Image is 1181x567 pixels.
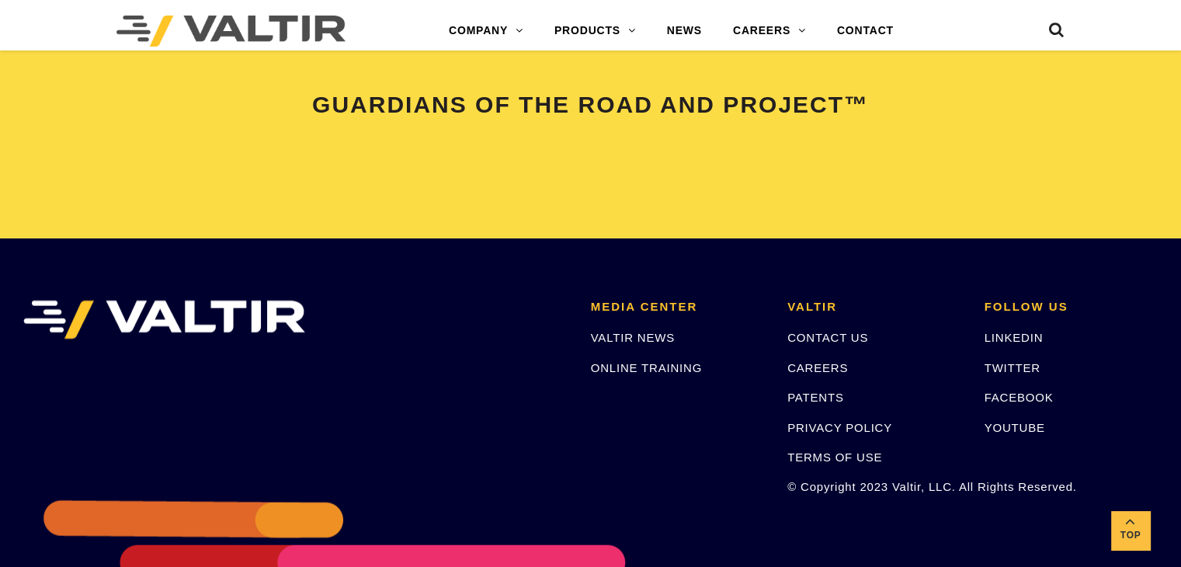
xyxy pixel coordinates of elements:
[985,391,1054,404] a: FACEBOOK
[985,421,1045,434] a: YOUTUBE
[591,331,675,344] a: VALTIR NEWS
[787,391,844,404] a: PATENTS
[985,331,1044,344] a: LINKEDIN
[1111,511,1150,550] a: Top
[821,16,909,47] a: CONTACT
[539,16,651,47] a: PRODUCTS
[787,331,868,344] a: CONTACT US
[1111,527,1150,544] span: Top
[717,16,821,47] a: CAREERS
[787,361,848,374] a: CAREERS
[312,92,869,117] span: GUARDIANS OF THE ROAD AND PROJECT™
[985,361,1040,374] a: TWITTER
[787,450,882,464] a: TERMS OF USE
[116,16,346,47] img: Valtir
[433,16,539,47] a: COMPANY
[787,301,960,314] h2: VALTIR
[591,361,702,374] a: ONLINE TRAINING
[23,301,305,339] img: VALTIR
[651,16,717,47] a: NEWS
[985,301,1158,314] h2: FOLLOW US
[591,301,764,314] h2: MEDIA CENTER
[787,478,960,496] p: © Copyright 2023 Valtir, LLC. All Rights Reserved.
[787,421,892,434] a: PRIVACY POLICY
